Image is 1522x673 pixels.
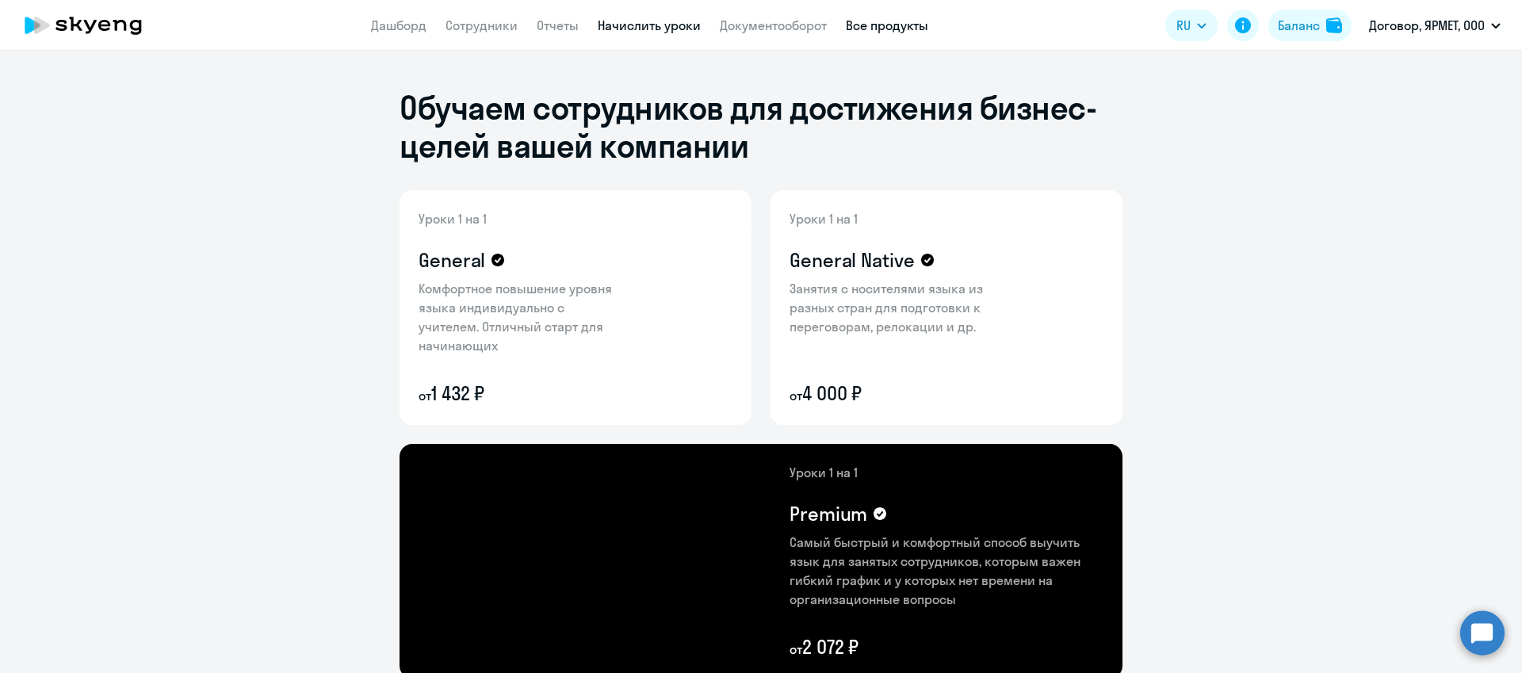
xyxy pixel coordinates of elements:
p: Уроки 1 на 1 [790,209,996,228]
img: general-native-content-bg.png [771,190,1020,425]
p: Уроки 1 на 1 [419,209,625,228]
p: Уроки 1 на 1 [790,463,1103,482]
a: Документооборот [720,17,827,33]
a: Отчеты [537,17,579,33]
h4: General [419,247,485,273]
p: 1 432 ₽ [419,380,625,406]
p: Самый быстрый и комфортный способ выучить язык для занятых сотрудников, которым важен гибкий граф... [790,533,1103,609]
button: Договор, ЯРМЕТ, ООО [1361,6,1509,44]
small: от [419,388,431,403]
a: Дашборд [371,17,426,33]
button: Балансbalance [1268,10,1352,41]
p: Комфортное повышение уровня языка индивидуально с учителем. Отличный старт для начинающих [419,279,625,355]
img: balance [1326,17,1342,33]
p: Занятия с носителями языка из разных стран для подготовки к переговорам, релокации и др. [790,279,996,336]
small: от [790,388,802,403]
a: Начислить уроки [598,17,701,33]
p: Договор, ЯРМЕТ, ООО [1369,16,1485,35]
p: 2 072 ₽ [790,634,1103,660]
div: Баланс [1278,16,1320,35]
img: general-content-bg.png [400,190,638,425]
span: RU [1176,16,1191,35]
p: 4 000 ₽ [790,380,996,406]
small: от [790,641,802,657]
a: Все продукты [846,17,928,33]
h1: Обучаем сотрудников для достижения бизнес-целей вашей компании [400,89,1122,165]
button: RU [1165,10,1218,41]
h4: General Native [790,247,915,273]
a: Сотрудники [446,17,518,33]
h4: Premium [790,501,867,526]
